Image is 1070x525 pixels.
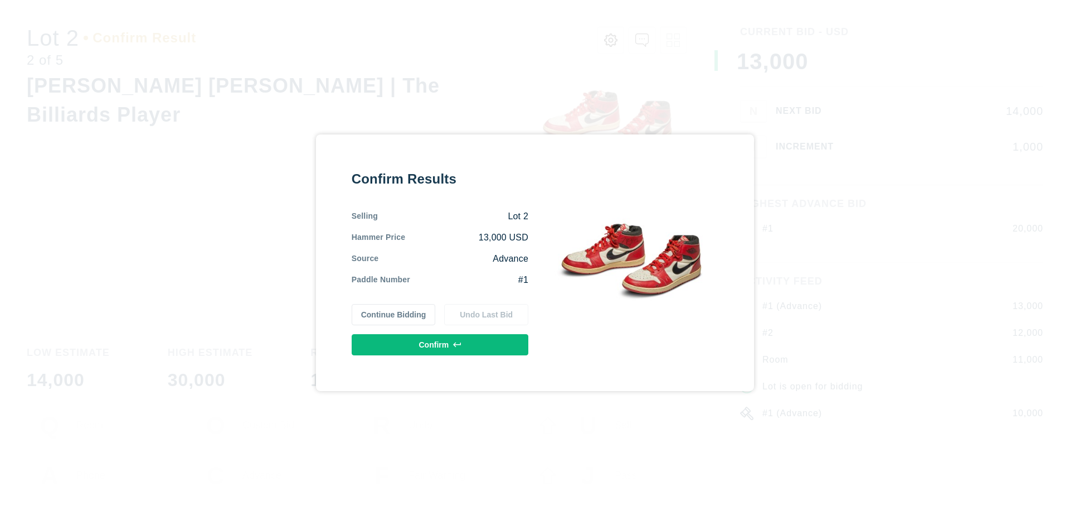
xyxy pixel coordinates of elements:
[352,232,406,244] div: Hammer Price
[378,210,528,223] div: Lot 2
[352,170,528,188] div: Confirm Results
[352,274,410,286] div: Paddle Number
[352,304,436,325] button: Continue Bidding
[352,334,528,355] button: Confirm
[378,253,528,265] div: Advance
[444,304,528,325] button: Undo Last Bid
[410,274,528,286] div: #1
[352,210,378,223] div: Selling
[352,253,379,265] div: Source
[405,232,528,244] div: 13,000 USD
